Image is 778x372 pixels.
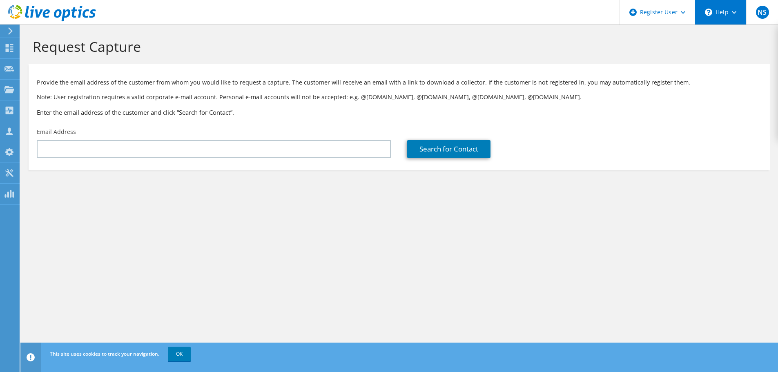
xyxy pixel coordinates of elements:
span: This site uses cookies to track your navigation. [50,350,159,357]
svg: \n [705,9,712,16]
a: OK [168,347,191,361]
span: NS [756,6,769,19]
h3: Enter the email address of the customer and click “Search for Contact”. [37,108,762,117]
h1: Request Capture [33,38,762,55]
a: Search for Contact [407,140,490,158]
label: Email Address [37,128,76,136]
p: Note: User registration requires a valid corporate e-mail account. Personal e-mail accounts will ... [37,93,762,102]
p: Provide the email address of the customer from whom you would like to request a capture. The cust... [37,78,762,87]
